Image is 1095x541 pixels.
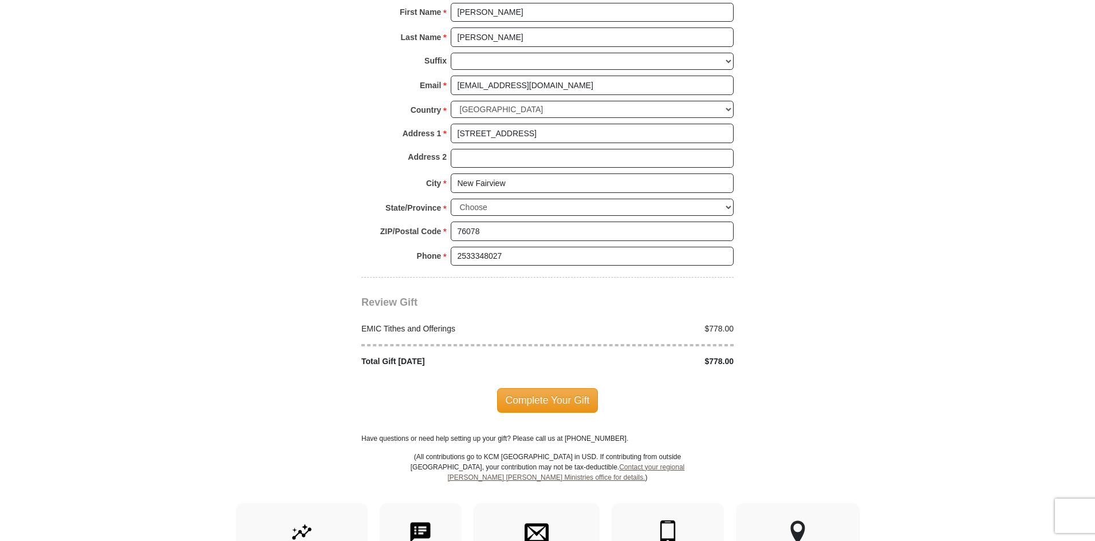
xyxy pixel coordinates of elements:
strong: Country [411,102,442,118]
strong: Address 1 [403,125,442,141]
span: Review Gift [361,297,417,308]
div: $778.00 [547,356,740,368]
p: Have questions or need help setting up your gift? Please call us at [PHONE_NUMBER]. [361,433,734,444]
strong: Email [420,77,441,93]
p: (All contributions go to KCM [GEOGRAPHIC_DATA] in USD. If contributing from outside [GEOGRAPHIC_D... [410,452,685,503]
strong: Address 2 [408,149,447,165]
a: Contact your regional [PERSON_NAME] [PERSON_NAME] Ministries office for details. [447,463,684,481]
div: $778.00 [547,323,740,335]
div: EMIC Tithes and Offerings [356,323,548,335]
strong: First Name [400,4,441,20]
strong: City [426,175,441,191]
strong: Last Name [401,29,442,45]
strong: ZIP/Postal Code [380,223,442,239]
strong: State/Province [385,200,441,216]
span: Complete Your Gift [497,388,598,412]
strong: Suffix [424,53,447,69]
strong: Phone [417,248,442,264]
div: Total Gift [DATE] [356,356,548,368]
